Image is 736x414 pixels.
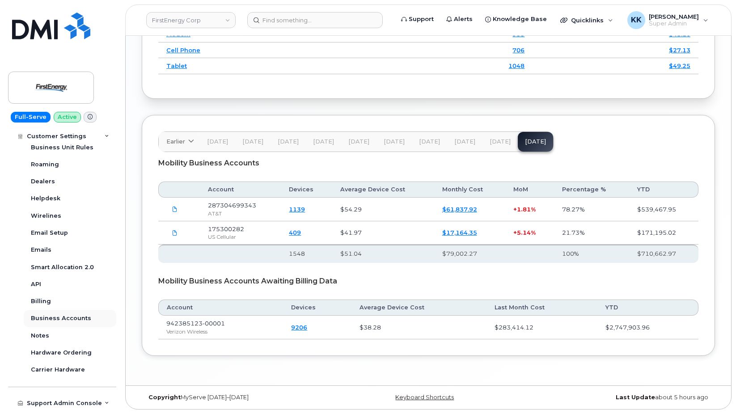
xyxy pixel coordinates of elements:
[200,182,281,198] th: Account
[208,202,256,209] span: 287304699343
[571,17,604,24] span: Quicklinks
[395,10,440,28] a: Support
[208,225,244,232] span: 175300282
[242,138,263,145] span: [DATE]
[247,12,383,28] input: Find something...
[554,11,619,29] div: Quicklinks
[493,15,547,24] span: Knowledge Base
[554,182,630,198] th: Percentage %
[166,62,187,69] a: Tablet
[332,182,434,198] th: Average Device Cost
[207,138,228,145] span: [DATE]
[351,316,487,339] td: $38.28
[351,300,487,316] th: Average Device Cost
[631,15,642,25] span: KK
[409,15,434,24] span: Support
[384,138,405,145] span: [DATE]
[554,198,630,221] td: 78.27%
[629,198,698,221] td: $539,467.95
[621,11,715,29] div: Kristin Kammer-Grossman
[629,182,698,198] th: YTD
[554,245,630,262] th: 100%
[434,245,506,262] th: $79,002.27
[142,394,333,401] div: MyServe [DATE]–[DATE]
[159,132,200,152] a: Earlier
[508,62,525,69] a: 1048
[281,182,332,198] th: Devices
[440,10,479,28] a: Alerts
[291,324,307,331] a: 9206
[649,20,699,27] span: Super Admin
[208,233,236,240] span: US Cellular
[283,300,351,316] th: Devices
[166,320,225,327] span: 942385123-00001
[486,300,597,316] th: Last Month Cost
[513,229,517,236] span: +
[419,138,440,145] span: [DATE]
[517,206,536,213] span: 1.81%
[166,328,207,335] span: Verizon Wireless
[505,182,554,198] th: MoM
[649,13,699,20] span: [PERSON_NAME]
[454,138,475,145] span: [DATE]
[166,137,185,146] span: Earlier
[289,229,301,236] a: 409
[158,300,283,316] th: Account
[597,316,698,339] td: $2,747,903.96
[332,198,434,221] td: $54.29
[697,375,729,407] iframe: Messenger Launcher
[166,46,200,54] a: Cell Phone
[332,221,434,245] td: $41.97
[616,394,655,401] strong: Last Update
[479,10,553,28] a: Knowledge Base
[434,182,506,198] th: Monthly Cost
[454,15,473,24] span: Alerts
[512,46,525,54] a: 706
[486,316,597,339] td: $283,414.12
[166,225,183,241] a: First Energy 175300282 Sep 2025.pdf
[442,229,477,236] a: $17,164.35
[513,206,517,213] span: +
[281,245,332,262] th: 1548
[166,201,183,217] a: 287304699343_20250901_F.pdf
[490,138,511,145] span: [DATE]
[158,270,698,292] div: Mobility Business Accounts Awaiting Billing Data
[148,394,181,401] strong: Copyright
[554,221,630,245] td: 21.73%
[332,245,434,262] th: $51.04
[158,152,698,174] div: Mobility Business Accounts
[597,300,698,316] th: YTD
[208,210,222,217] span: AT&T
[524,394,715,401] div: about 5 hours ago
[442,206,477,213] a: $61,837.92
[395,394,454,401] a: Keyboard Shortcuts
[629,245,698,262] th: $710,662.97
[289,206,305,213] a: 1139
[278,138,299,145] span: [DATE]
[517,229,536,236] span: 5.14%
[146,12,236,28] a: FirstEnergy Corp
[313,138,334,145] span: [DATE]
[348,138,369,145] span: [DATE]
[669,62,690,69] a: $49.25
[629,221,698,245] td: $171,195.02
[669,46,690,54] a: $27.13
